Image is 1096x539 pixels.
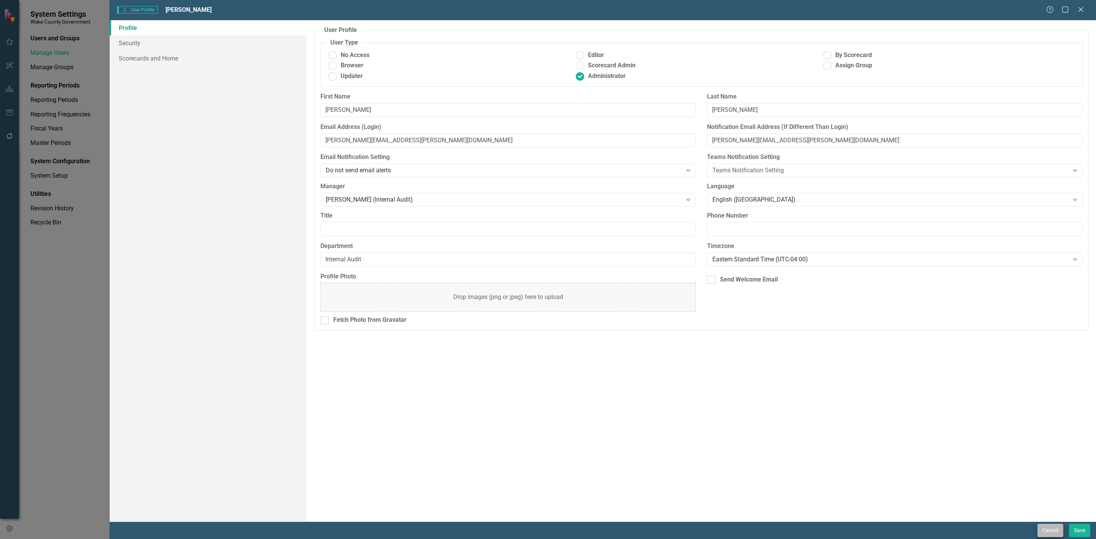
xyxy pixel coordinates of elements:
[712,255,1069,264] div: Eastern Standard Time (UTC-04:00)
[720,275,778,284] div: Send Welcome Email
[712,166,1069,175] div: Teams Notification Setting
[712,196,1069,204] div: English ([GEOGRAPHIC_DATA])
[320,123,696,132] label: Email Address (Login)
[707,123,1082,132] label: Notification Email Address (If Different Than Login)
[326,196,682,204] div: [PERSON_NAME] (Internal Audit)
[110,20,307,35] a: Profile
[453,293,563,302] div: Drop images (png or jpeg) here to upload
[320,26,361,35] legend: User Profile
[326,166,682,175] div: Do not send email alerts
[341,51,370,60] span: No Access
[835,51,872,60] span: By Scorecard
[707,242,1082,251] label: Timezone
[117,6,158,14] span: User Profile
[588,61,636,70] span: Scorecard Admin
[707,211,1082,220] label: Phone Number
[333,316,406,324] div: Fetch Photo from Gravatar
[588,51,604,60] span: Editor
[166,6,212,13] span: [PERSON_NAME]
[707,153,1082,162] label: Teams Notification Setting
[110,35,307,51] a: Security
[320,272,696,281] label: Profile Photo
[320,242,696,251] label: Department
[320,182,696,191] label: Manager
[1069,524,1090,537] button: Save
[320,211,696,220] label: Title
[320,153,696,162] label: Email Notification Setting
[707,92,1082,101] label: Last Name
[341,61,363,70] span: Browser
[110,51,307,66] a: Scorecards and Home
[341,72,363,81] span: Updater
[1037,524,1063,537] button: Cancel
[588,72,626,81] span: Administrator
[707,182,1082,191] label: Language
[835,61,872,70] span: Assign Group
[320,92,696,101] label: First Name
[327,38,362,47] legend: User Type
